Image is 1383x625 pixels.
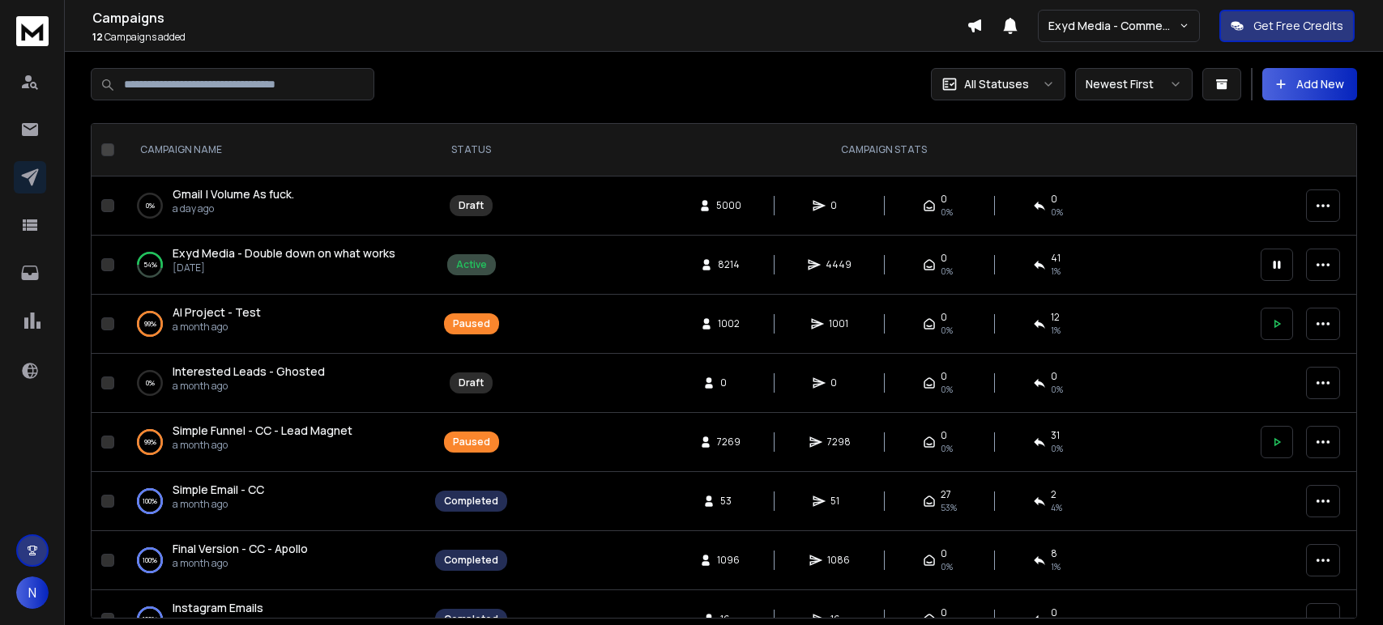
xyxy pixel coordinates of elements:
[173,364,325,380] a: Interested Leads - Ghosted
[827,436,851,449] span: 7298
[173,482,264,497] span: Simple Email - CC
[941,265,953,278] span: 0%
[517,124,1251,176] th: CAMPAIGN STATS
[173,245,395,261] a: Exyd Media - Double down on what works
[453,436,490,449] div: Paused
[830,376,847,389] span: 0
[143,493,157,509] p: 100 %
[1051,383,1063,396] span: 0%
[941,488,951,501] span: 27
[173,423,352,439] a: Simple Funnel - CC - Lead Magnet
[1048,18,1179,34] p: Exyd Media - Commercial Cleaning
[173,380,325,393] p: a month ago
[173,482,264,498] a: Simple Email - CC
[964,76,1029,92] p: All Statuses
[121,413,425,472] td: 99%Simple Funnel - CC - Lead Magneta month ago
[173,541,308,557] a: Final Version - CC - Apollo
[941,206,953,219] span: 0%
[1051,324,1061,337] span: 1 %
[720,495,736,508] span: 53
[1051,560,1061,573] span: 1 %
[121,295,425,354] td: 99%AI Project - Testa month ago
[144,316,156,332] p: 99 %
[941,606,947,619] span: 0
[941,383,953,396] span: 0%
[173,245,395,261] span: Exyd Media - Double down on what works
[941,429,947,442] span: 0
[717,554,740,567] span: 1096
[143,552,157,568] p: 100 %
[173,439,352,452] p: a month ago
[444,554,498,567] div: Completed
[146,198,155,214] p: 0 %
[143,257,157,273] p: 54 %
[1262,68,1357,100] button: Add New
[121,236,425,295] td: 54%Exyd Media - Double down on what works[DATE]
[144,434,156,450] p: 99 %
[718,317,740,330] span: 1002
[1075,68,1193,100] button: Newest First
[459,199,484,212] div: Draft
[718,258,740,271] span: 8214
[173,304,261,320] span: AI Project - Test
[173,186,294,202] span: Gmail | Volume As fuck.
[173,261,395,274] p: [DATE]
[173,600,263,616] a: Instagram Emails
[453,317,490,330] div: Paused
[1051,265,1061,278] span: 1 %
[173,202,294,215] p: a day ago
[829,317,848,330] span: 1001
[173,498,264,511] p: a month ago
[941,370,947,383] span: 0
[92,31,967,44] p: Campaigns added
[941,547,947,560] span: 0
[16,576,49,609] button: N
[830,199,847,212] span: 0
[425,124,517,176] th: STATUS
[16,16,49,46] img: logo
[173,364,325,379] span: Interested Leads - Ghosted
[173,186,294,202] a: Gmail | Volume As fuck.
[1051,252,1061,265] span: 41
[1051,488,1056,501] span: 2
[1051,501,1062,514] span: 4 %
[717,436,741,449] span: 7269
[121,176,425,236] td: 0%Gmail | Volume As fuck.a day ago
[121,354,425,413] td: 0%Interested Leads - Ghosteda month ago
[716,199,741,212] span: 5000
[830,495,847,508] span: 51
[173,304,261,321] a: AI Project - Test
[121,124,425,176] th: CAMPAIGN NAME
[1051,547,1057,560] span: 8
[941,311,947,324] span: 0
[1051,429,1060,442] span: 31
[456,258,487,271] div: Active
[146,375,155,391] p: 0 %
[173,541,308,556] span: Final Version - CC - Apollo
[720,376,736,389] span: 0
[1253,18,1343,34] p: Get Free Credits
[1051,606,1057,619] span: 0
[173,557,308,570] p: a month ago
[1051,311,1060,324] span: 12
[459,376,484,389] div: Draft
[173,423,352,438] span: Simple Funnel - CC - Lead Magnet
[1051,370,1057,383] span: 0
[1051,206,1063,219] span: 0%
[1051,193,1057,206] span: 0
[941,501,957,514] span: 53 %
[941,324,953,337] span: 0%
[827,554,850,567] span: 1086
[444,495,498,508] div: Completed
[941,442,953,455] span: 0%
[941,252,947,265] span: 0
[826,258,852,271] span: 4449
[173,321,261,334] p: a month ago
[121,531,425,590] td: 100%Final Version - CC - Apolloa month ago
[92,30,103,44] span: 12
[941,193,947,206] span: 0
[92,8,967,28] h1: Campaigns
